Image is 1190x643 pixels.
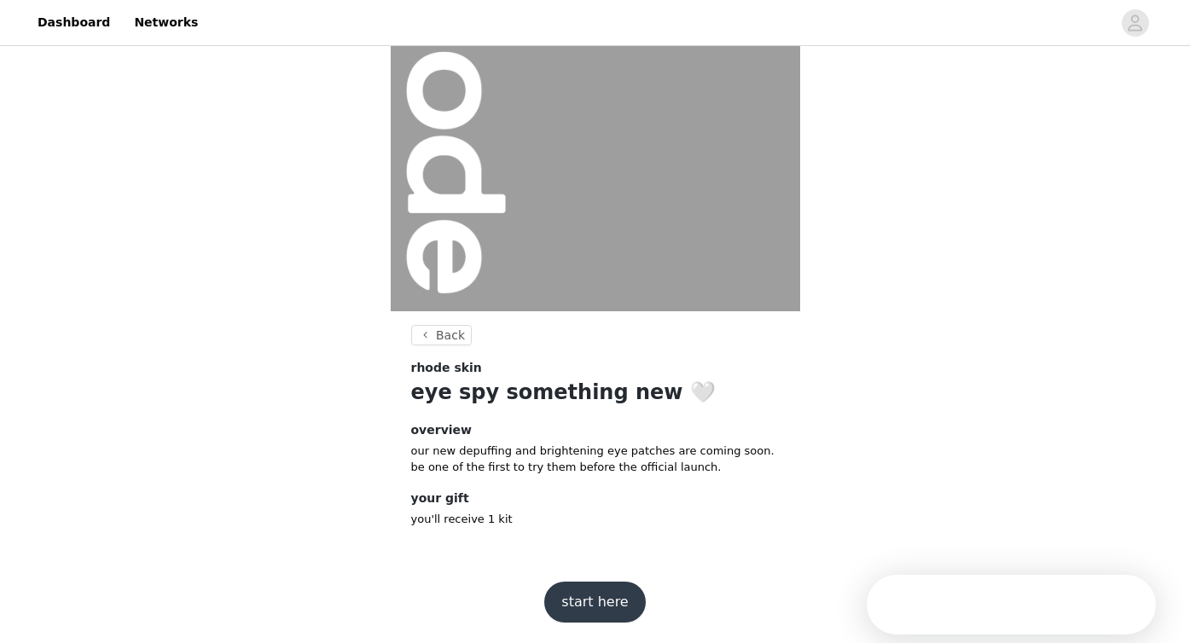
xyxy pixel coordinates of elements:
[1106,585,1147,626] iframe: Intercom live chat
[411,359,482,377] span: rhode skin
[411,325,473,345] button: Back
[27,3,120,42] a: Dashboard
[411,443,780,476] p: our new depuffing and brightening eye patches are coming soon. be one of the first to try them be...
[124,3,208,42] a: Networks
[411,377,780,408] h1: eye spy something new 🤍
[867,575,1156,634] iframe: Intercom live chat discovery launcher
[544,582,645,623] button: start here
[411,421,780,439] h4: overview
[411,489,780,507] h4: your gift
[411,511,780,528] p: you'll receive 1 kit
[1127,9,1143,37] div: avatar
